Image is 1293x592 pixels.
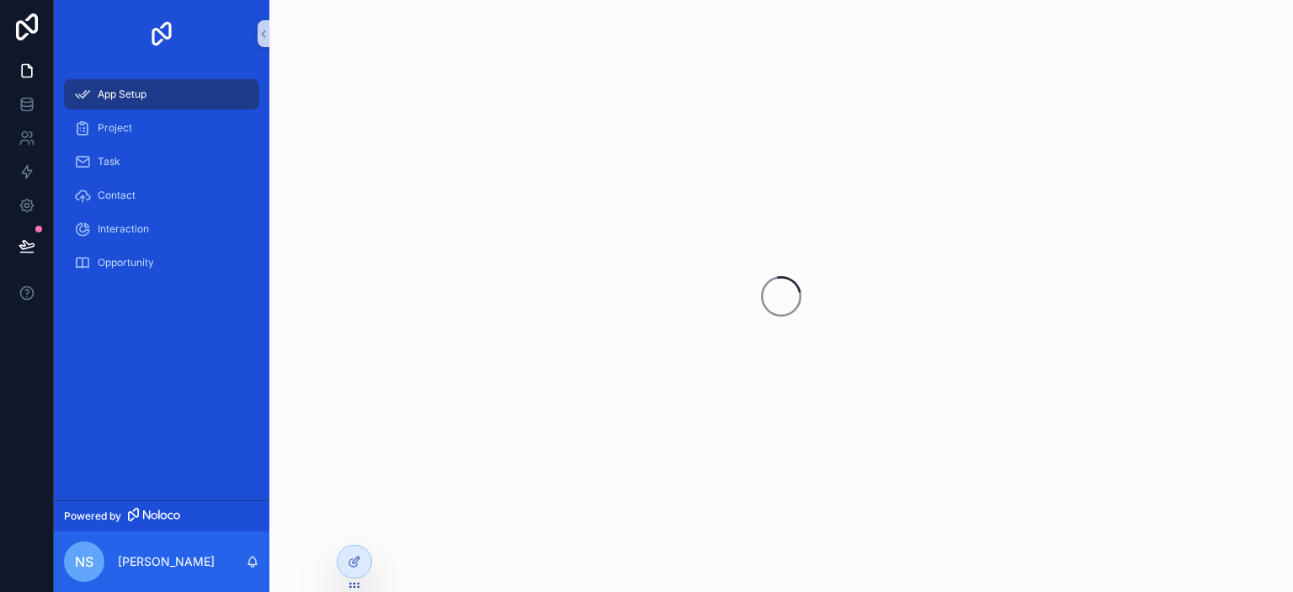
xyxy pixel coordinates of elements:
a: Project [64,113,259,143]
span: nS [75,552,93,572]
a: Opportunity [64,248,259,278]
a: Interaction [64,214,259,244]
span: Interaction [98,222,149,236]
span: Contact [98,189,136,202]
a: Contact [64,180,259,211]
span: Powered by [64,509,121,523]
span: Opportunity [98,256,154,269]
span: Project [98,121,132,135]
a: Powered by [54,500,269,531]
img: App logo [148,20,175,47]
span: Task [98,155,120,168]
div: scrollable content [54,67,269,300]
a: Task [64,147,259,177]
p: [PERSON_NAME] [118,553,215,570]
span: App Setup [98,88,146,101]
a: App Setup [64,79,259,109]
